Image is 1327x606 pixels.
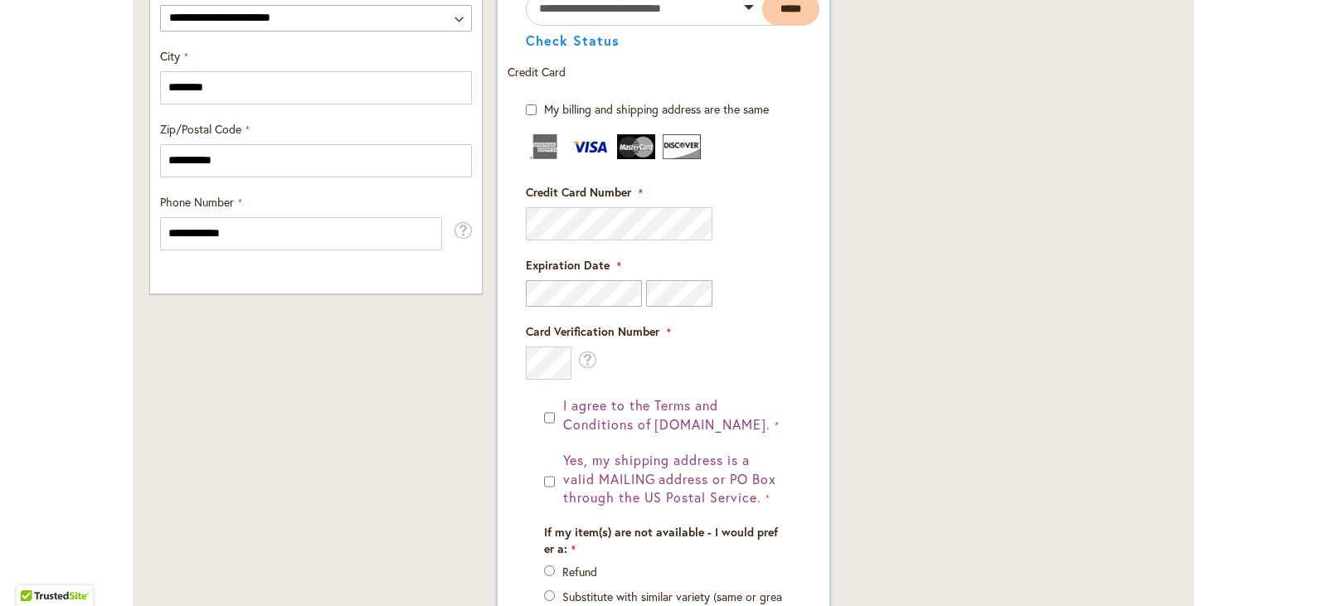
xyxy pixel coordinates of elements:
[526,323,659,339] span: Card Verification Number
[544,101,769,117] span: My billing and shipping address are the same
[562,564,597,579] label: Refund
[563,396,770,433] span: I agree to the Terms and Conditions of [DOMAIN_NAME].
[160,121,241,137] span: Zip/Postal Code
[544,524,778,556] span: If my item(s) are not available - I would prefer a:
[12,547,59,594] iframe: Launch Accessibility Center
[571,134,610,159] img: Visa
[663,134,701,159] img: Discover
[617,134,655,159] img: MasterCard
[160,194,234,210] span: Phone Number
[526,34,620,47] button: Check Status
[563,451,776,507] span: Yes, my shipping address is a valid MAILING address or PO Box through the US Postal Service.
[526,257,610,273] span: Expiration Date
[160,48,180,64] span: City
[508,64,566,80] span: Credit Card
[526,134,564,159] img: American Express
[526,184,631,200] span: Credit Card Number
